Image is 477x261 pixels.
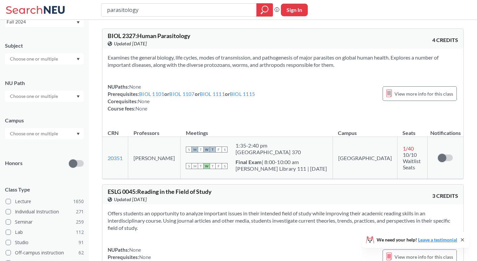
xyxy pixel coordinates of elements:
[129,84,141,90] span: None
[108,210,458,232] section: Offers students an opportunity to analyze important issues in their intended field of study while...
[432,36,458,44] span: 4 CREDITS
[186,163,192,169] span: S
[106,4,252,16] input: Class, professor, course number, "phrase"
[222,163,228,169] span: S
[108,129,119,137] div: CRN
[79,239,84,246] span: 91
[377,238,457,242] span: We need your help!
[6,207,84,216] label: Individual Instruction
[256,3,273,17] div: magnifying glass
[216,147,222,152] span: F
[108,155,123,161] a: 20351
[236,159,262,165] b: Final Exam
[5,159,23,167] p: Honors
[5,128,84,139] div: Dropdown arrow
[6,228,84,237] label: Lab
[222,147,228,152] span: S
[333,137,397,179] td: [GEOGRAPHIC_DATA]
[6,248,84,257] label: Off-campus instruction
[395,90,453,98] span: View more info for this class
[261,5,269,15] svg: magnifying glass
[192,163,198,169] span: M
[397,123,427,137] th: Seats
[432,192,458,199] span: 3 CREDITS
[230,91,255,97] a: BIOL 1115
[236,142,301,149] div: 1:35 - 2:40 pm
[216,163,222,169] span: F
[204,163,210,169] span: W
[7,18,76,25] div: Fall 2024
[200,91,225,97] a: BIOL 1111
[210,147,216,152] span: T
[198,147,204,152] span: T
[181,123,333,137] th: Meetings
[139,254,151,260] span: None
[5,53,84,65] div: Dropdown arrow
[169,91,194,97] a: BIOL 1107
[76,229,84,236] span: 112
[6,238,84,247] label: Studio
[5,42,84,49] div: Subject
[236,165,327,172] div: [PERSON_NAME] Library 111 | [DATE]
[108,54,458,68] section: Examines the general biology, life cycles, modes of transmission, and pathogenesis of major paras...
[204,147,210,152] span: W
[7,130,62,138] input: Choose one or multiple
[236,159,327,165] div: | 8:00-10:00 am
[192,147,198,152] span: M
[5,79,84,87] div: NU Path
[128,123,181,137] th: Professors
[138,98,150,104] span: None
[114,40,147,47] span: Updated [DATE]
[139,91,164,97] a: BIOL 1101
[129,247,141,253] span: None
[236,149,301,155] div: [GEOGRAPHIC_DATA] 370
[6,218,84,226] label: Seminar
[7,92,62,100] input: Choose one or multiple
[79,249,84,256] span: 62
[114,196,147,203] span: Updated [DATE]
[5,17,84,27] div: Fall 2024Dropdown arrow
[5,91,84,102] div: Dropdown arrow
[135,106,147,111] span: None
[403,145,414,152] span: 1 / 40
[210,163,216,169] span: T
[5,186,84,193] span: Class Type
[76,218,84,226] span: 259
[73,198,84,205] span: 1650
[427,123,463,137] th: Notifications
[77,95,80,98] svg: Dropdown arrow
[108,32,190,39] span: BIOL 2327 : Human Parasitology
[5,117,84,124] div: Campus
[76,208,84,215] span: 271
[77,58,80,61] svg: Dropdown arrow
[395,253,453,261] span: View more info for this class
[281,4,308,16] button: Sign In
[108,83,255,112] div: NUPaths: Prerequisites: or or or Corequisites: Course fees:
[128,137,181,179] td: [PERSON_NAME]
[7,55,62,63] input: Choose one or multiple
[418,237,457,242] a: Leave a testimonial
[186,147,192,152] span: S
[6,197,84,206] label: Lecture
[108,188,212,195] span: ESLG 0045 : Reading in the Field of Study
[77,133,80,135] svg: Dropdown arrow
[198,163,204,169] span: T
[77,21,80,24] svg: Dropdown arrow
[403,152,421,170] span: 10/10 Waitlist Seats
[333,123,397,137] th: Campus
